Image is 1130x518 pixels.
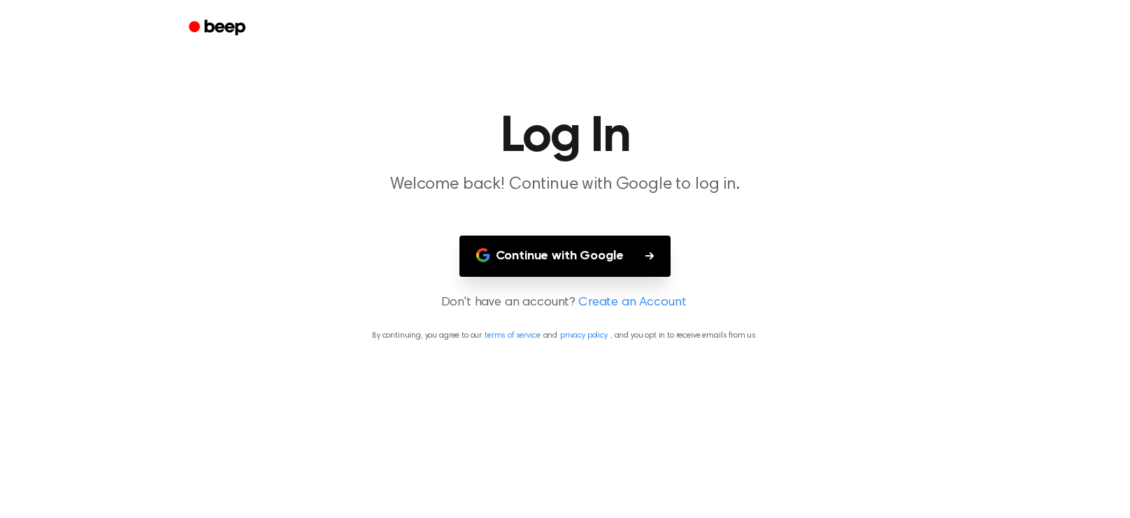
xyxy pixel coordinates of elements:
a: Create an Account [578,294,686,312]
p: By continuing, you agree to our and , and you opt in to receive emails from us. [17,329,1113,342]
p: Welcome back! Continue with Google to log in. [296,173,834,196]
button: Continue with Google [459,236,671,277]
a: privacy policy [560,331,608,340]
a: terms of service [485,331,540,340]
p: Don't have an account? [17,294,1113,312]
a: Beep [179,15,258,42]
h1: Log In [207,112,923,162]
